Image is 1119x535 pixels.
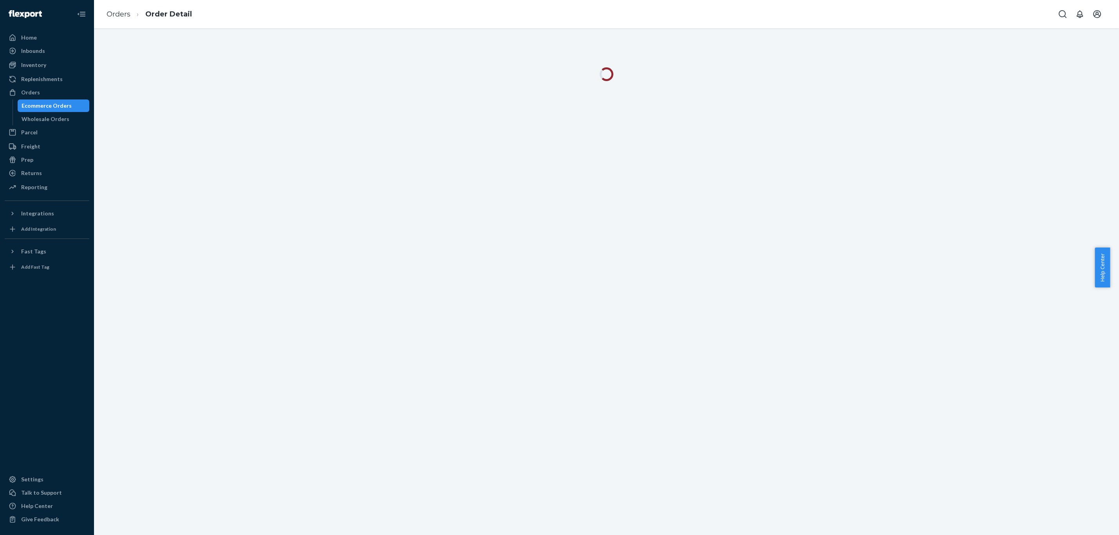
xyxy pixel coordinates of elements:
div: Fast Tags [21,248,46,255]
div: Parcel [21,128,38,136]
a: Freight [5,140,89,153]
ol: breadcrumbs [100,3,198,26]
button: Help Center [1095,248,1110,287]
a: Returns [5,167,89,179]
div: Integrations [21,210,54,217]
a: Order Detail [145,10,192,18]
div: Prep [21,156,33,164]
div: Help Center [21,502,53,510]
button: Open Search Box [1055,6,1070,22]
button: Open account menu [1089,6,1105,22]
div: Returns [21,169,42,177]
a: Orders [5,86,89,99]
div: Give Feedback [21,515,59,523]
a: Settings [5,473,89,486]
a: Inventory [5,59,89,71]
button: Close Navigation [74,6,89,22]
button: Talk to Support [5,486,89,499]
div: Reporting [21,183,47,191]
div: Orders [21,89,40,96]
div: Wholesale Orders [22,115,69,123]
a: Add Fast Tag [5,261,89,273]
div: Talk to Support [21,489,62,497]
img: Flexport logo [9,10,42,18]
button: Fast Tags [5,245,89,258]
div: Settings [21,475,43,483]
a: Inbounds [5,45,89,57]
div: Add Integration [21,226,56,232]
button: Open notifications [1072,6,1088,22]
a: Prep [5,154,89,166]
a: Wholesale Orders [18,113,90,125]
a: Home [5,31,89,44]
a: Orders [107,10,130,18]
div: Freight [21,143,40,150]
div: Home [21,34,37,42]
div: Add Fast Tag [21,264,49,270]
button: Integrations [5,207,89,220]
a: Parcel [5,126,89,139]
a: Ecommerce Orders [18,99,90,112]
div: Replenishments [21,75,63,83]
div: Inbounds [21,47,45,55]
a: Reporting [5,181,89,193]
a: Add Integration [5,223,89,235]
a: Help Center [5,500,89,512]
div: Ecommerce Orders [22,102,72,110]
div: Inventory [21,61,46,69]
button: Give Feedback [5,513,89,526]
a: Replenishments [5,73,89,85]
